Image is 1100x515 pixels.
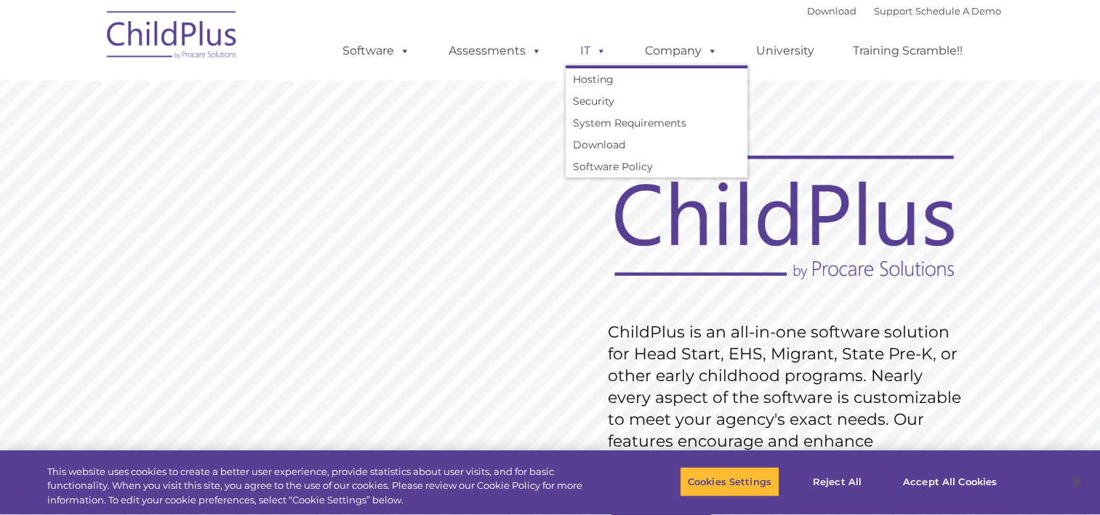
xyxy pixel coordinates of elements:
[566,112,747,134] a: System Requirements
[838,36,977,65] a: Training Scramble!!
[47,465,605,508] div: This website uses cookies to create a better user experience, provide statistics about user visit...
[680,466,779,497] button: Cookies Settings
[328,36,425,65] a: Software
[434,36,556,65] a: Assessments
[1061,466,1093,498] button: Close
[100,1,245,73] img: ChildPlus by Procare Solutions
[608,322,968,474] rs-layer: ChildPlus is an all-in-one software solution for Head Start, EHS, Migrant, State Pre-K, or other ...
[742,36,829,65] a: University
[895,466,1005,497] button: Accept All Cookies
[566,156,747,177] a: Software Policy
[566,90,747,112] a: Security
[792,466,883,497] button: Reject All
[566,68,747,90] a: Hosting
[807,5,1001,17] font: |
[915,5,1001,17] a: Schedule A Demo
[807,5,856,17] a: Download
[874,5,912,17] a: Support
[566,134,747,156] a: Download
[630,36,732,65] a: Company
[566,36,621,65] a: IT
